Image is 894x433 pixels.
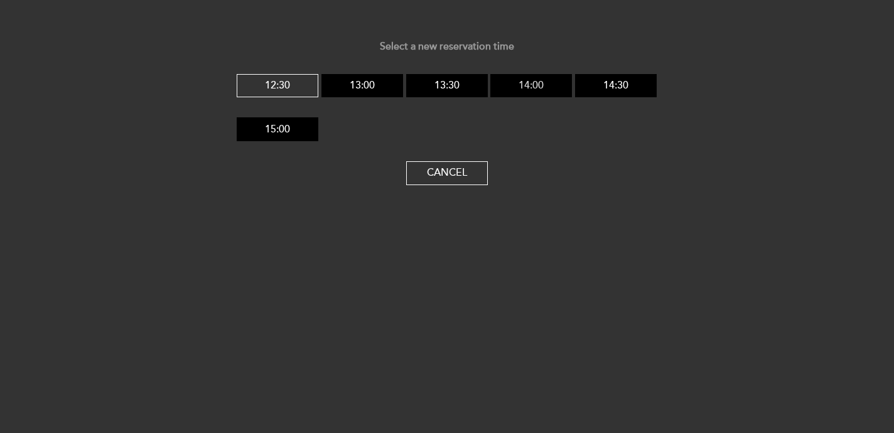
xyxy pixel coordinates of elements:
button: 14:00 [490,74,572,98]
button: 14:30 [575,74,657,98]
button: 13:00 [321,74,403,98]
button: 12:30 [237,74,318,98]
button: 13:30 [406,74,488,98]
button: 15:00 [237,117,318,141]
button: Cancel [406,161,488,185]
